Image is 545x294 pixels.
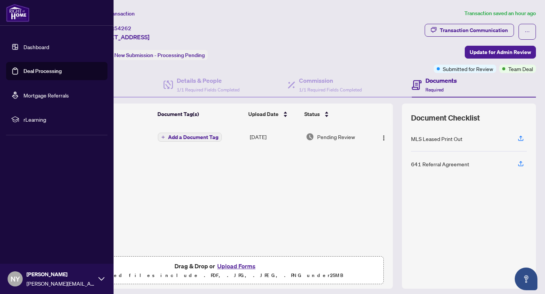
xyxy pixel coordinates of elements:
[23,92,69,99] a: Mortgage Referrals
[114,52,205,59] span: New Submission - Processing Pending
[154,104,246,125] th: Document Tag(s)
[411,160,469,168] div: 641 Referral Agreement
[158,133,222,142] button: Add a Document Tag
[161,135,165,139] span: plus
[215,261,258,271] button: Upload Forms
[177,76,240,85] h4: Details & People
[11,274,20,284] span: NY
[317,133,355,141] span: Pending Review
[443,65,493,73] span: Submitted for Review
[245,104,301,125] th: Upload Date
[6,4,30,22] img: logo
[49,257,383,285] span: Drag & Drop orUpload FormsSupported files include .PDF, .JPG, .JPEG, .PNG under25MB
[470,46,531,58] span: Update for Admin Review
[465,46,536,59] button: Update for Admin Review
[515,268,537,290] button: Open asap
[26,279,95,288] span: [PERSON_NAME][EMAIL_ADDRESS][DOMAIN_NAME]
[53,271,379,280] p: Supported files include .PDF, .JPG, .JPEG, .PNG under 25 MB
[23,43,49,50] a: Dashboard
[425,76,457,85] h4: Documents
[508,65,533,73] span: Team Deal
[411,113,480,123] span: Document Checklist
[425,24,514,37] button: Transaction Communication
[158,132,222,142] button: Add a Document Tag
[248,110,279,118] span: Upload Date
[301,104,371,125] th: Status
[26,270,95,279] span: [PERSON_NAME]
[177,87,240,93] span: 1/1 Required Fields Completed
[299,87,362,93] span: 1/1 Required Fields Completed
[525,29,530,34] span: ellipsis
[23,68,62,74] a: Deal Processing
[94,50,208,60] div: Status:
[247,125,303,149] td: [DATE]
[440,24,508,36] div: Transaction Communication
[168,135,218,140] span: Add a Document Tag
[94,32,149,42] span: [STREET_ADDRESS]
[114,25,131,32] span: 54262
[174,261,258,271] span: Drag & Drop or
[464,9,536,18] article: Transaction saved an hour ago
[411,135,462,143] div: MLS Leased Print Out
[23,115,102,124] span: rLearning
[94,10,135,17] span: View Transaction
[378,131,390,143] button: Logo
[299,76,362,85] h4: Commission
[425,87,444,93] span: Required
[304,110,320,118] span: Status
[381,135,387,141] img: Logo
[306,133,314,141] img: Document Status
